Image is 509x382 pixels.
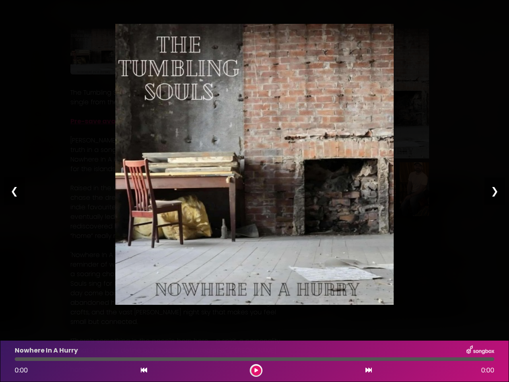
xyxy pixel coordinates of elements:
div: ❯ [484,177,505,205]
img: K2QUZPAIRmmWa3H8tzcW [115,24,394,305]
span: 0:00 [15,366,28,375]
img: songbox-logo-white.png [466,345,494,356]
span: 0:00 [481,366,494,375]
div: ❮ [4,177,25,205]
p: Nowhere In A Hurry [15,346,78,355]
